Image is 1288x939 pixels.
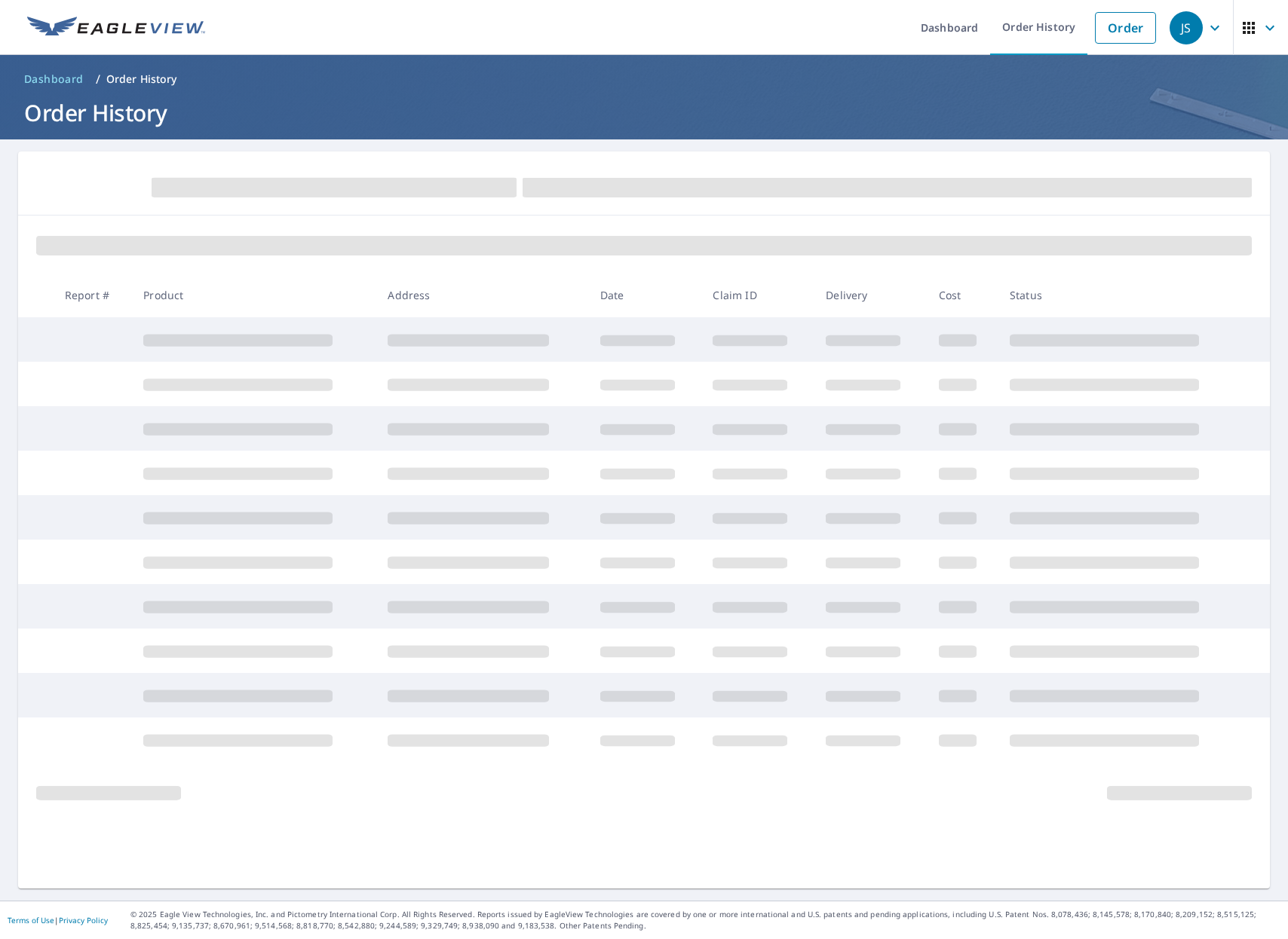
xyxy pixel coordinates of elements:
[1170,11,1203,44] div: JS
[59,915,108,925] a: Privacy Policy
[24,72,84,87] span: Dashboard
[701,273,814,317] th: Claim ID
[8,915,54,925] a: Terms of Use
[1095,12,1156,44] a: Order
[18,67,90,91] a: Dashboard
[927,273,998,317] th: Cost
[376,273,587,317] th: Address
[131,273,376,317] th: Product
[814,273,927,317] th: Delivery
[106,72,177,87] p: Order History
[8,916,108,925] p: |
[18,67,1270,91] nav: breadcrumb
[998,273,1242,317] th: Status
[96,70,100,88] li: /
[27,17,205,39] img: EV Logo
[130,909,1280,931] p: © 2025 Eagle View Technologies, Inc. and Pictometry International Corp. All Rights Reserved. Repo...
[53,273,131,317] th: Report #
[588,273,701,317] th: Date
[18,97,1270,128] h1: Order History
